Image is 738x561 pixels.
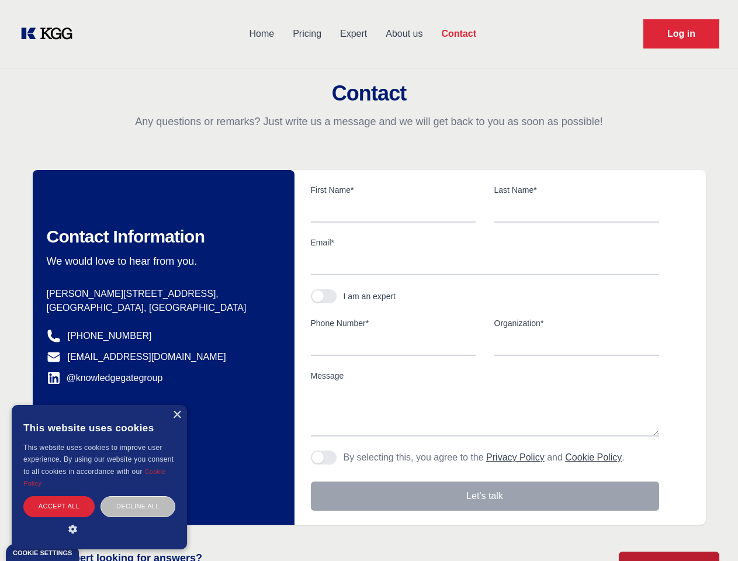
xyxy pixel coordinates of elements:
[23,468,166,487] a: Cookie Policy
[23,414,175,442] div: This website uses cookies
[68,350,226,364] a: [EMAIL_ADDRESS][DOMAIN_NAME]
[344,290,396,302] div: I am an expert
[47,226,276,247] h2: Contact Information
[68,329,152,343] a: [PHONE_NUMBER]
[311,317,476,329] label: Phone Number*
[47,301,276,315] p: [GEOGRAPHIC_DATA], [GEOGRAPHIC_DATA]
[680,505,738,561] iframe: Chat Widget
[47,371,163,385] a: @knowledgegategroup
[311,482,659,511] button: Let's talk
[19,25,82,43] a: KOL Knowledge Platform: Talk to Key External Experts (KEE)
[311,237,659,248] label: Email*
[331,19,376,49] a: Expert
[486,452,545,462] a: Privacy Policy
[13,550,72,556] div: Cookie settings
[47,254,276,268] p: We would love to hear from you.
[240,19,283,49] a: Home
[494,184,659,196] label: Last Name*
[14,115,724,129] p: Any questions or remarks? Just write us a message and we will get back to you as soon as possible!
[23,496,95,517] div: Accept all
[565,452,622,462] a: Cookie Policy
[283,19,331,49] a: Pricing
[172,411,181,420] div: Close
[23,444,174,476] span: This website uses cookies to improve user experience. By using our website you consent to all coo...
[376,19,432,49] a: About us
[311,184,476,196] label: First Name*
[494,317,659,329] label: Organization*
[344,451,625,465] p: By selecting this, you agree to the and .
[643,19,719,49] a: Request Demo
[432,19,486,49] a: Contact
[311,370,659,382] label: Message
[47,287,276,301] p: [PERSON_NAME][STREET_ADDRESS],
[14,82,724,105] h2: Contact
[101,496,175,517] div: Decline all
